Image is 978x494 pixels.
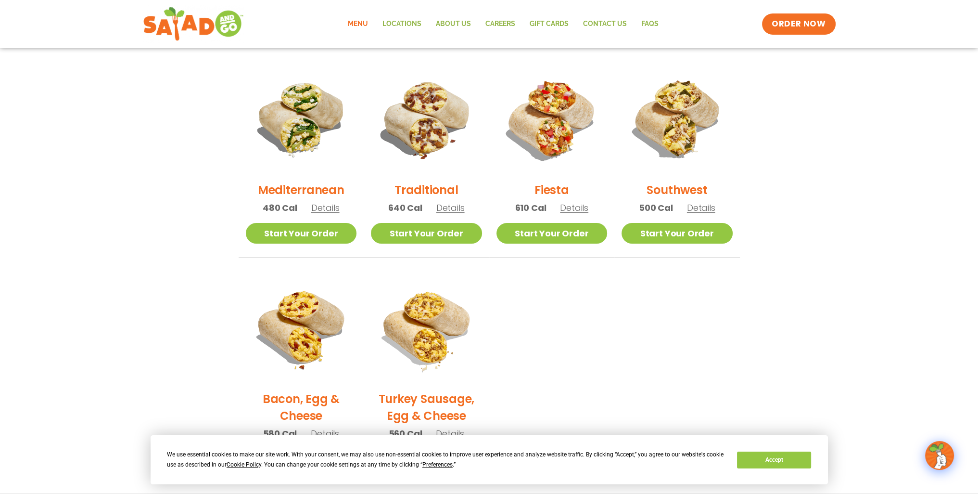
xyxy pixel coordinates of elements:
[311,202,340,214] span: Details
[246,223,357,244] a: Start Your Order
[341,13,666,35] nav: Menu
[762,13,835,35] a: ORDER NOW
[371,223,482,244] a: Start Your Order
[429,13,478,35] a: About Us
[311,428,339,440] span: Details
[515,201,546,214] span: 610 Cal
[772,18,826,30] span: ORDER NOW
[375,13,429,35] a: Locations
[496,63,608,174] img: Product photo for Fiesta
[639,201,673,214] span: 500 Cal
[634,13,666,35] a: FAQs
[246,390,357,424] h2: Bacon, Egg & Cheese
[167,450,725,470] div: We use essential cookies to make our site work. With your consent, we may also use non-essential ...
[436,202,465,214] span: Details
[143,5,244,43] img: new-SAG-logo-768×292
[647,182,707,198] h2: Southwest
[371,272,482,383] img: Product photo for Turkey Sausage, Egg & Cheese
[576,13,634,35] a: Contact Us
[496,223,608,244] a: Start Your Order
[246,272,357,383] img: Product photo for Bacon, Egg & Cheese
[478,13,522,35] a: Careers
[263,201,297,214] span: 480 Cal
[263,427,297,440] span: 580 Cal
[436,428,464,440] span: Details
[246,63,357,174] img: Product photo for Mediterranean Breakfast Burrito
[394,182,458,198] h2: Traditional
[622,223,733,244] a: Start Your Order
[926,442,953,469] img: wpChatIcon
[389,427,422,440] span: 560 Cal
[151,435,828,484] div: Cookie Consent Prompt
[737,452,811,468] button: Accept
[687,202,715,214] span: Details
[371,390,482,424] h2: Turkey Sausage, Egg & Cheese
[341,13,375,35] a: Menu
[560,202,588,214] span: Details
[227,461,261,468] span: Cookie Policy
[258,182,344,198] h2: Mediterranean
[522,13,576,35] a: GIFT CARDS
[388,201,422,214] span: 640 Cal
[622,63,733,174] img: Product photo for Southwest
[534,182,569,198] h2: Fiesta
[422,461,453,468] span: Preferences
[371,63,482,174] img: Product photo for Traditional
